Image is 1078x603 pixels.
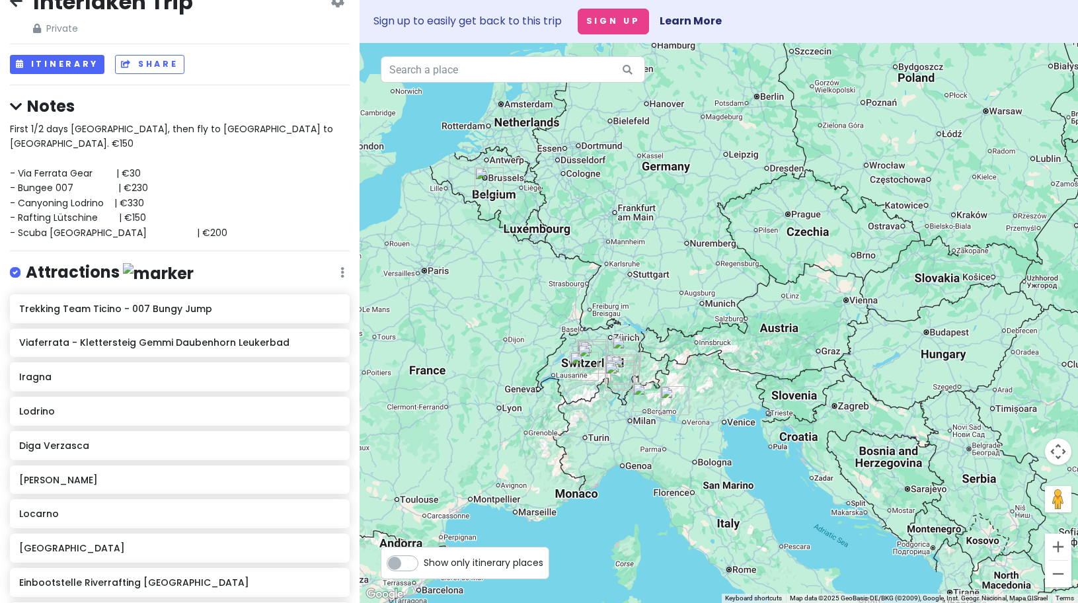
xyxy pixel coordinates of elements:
button: Drag Pegman onto the map to open Street View [1045,486,1071,512]
div: Mürren [578,344,607,374]
h4: Notes [10,96,350,116]
h6: Einbootstelle Riverrafting [GEOGRAPHIC_DATA] [19,577,340,588]
button: Map camera controls [1045,438,1071,465]
div: Locarno [605,362,634,391]
div: Il Caravaggio International Airport [633,383,662,412]
button: Itinerary [10,55,104,74]
div: Einbootstelle Riverrafting Lütschine [580,341,609,370]
div: Trekking Team Ticino - 007 Bungy Jump [607,360,636,389]
div: Brussels South Charleroi Airport [475,167,504,196]
a: Open this area in Google Maps (opens a new window) [363,586,406,603]
div: Lodrino [611,356,640,385]
h6: [PERSON_NAME] [19,474,340,486]
span: Show only itinerary places [424,555,543,570]
button: Share [115,55,184,74]
span: First 1/2 days [GEOGRAPHIC_DATA], then fly to [GEOGRAPHIC_DATA] to [GEOGRAPHIC_DATA]. €150 - Via ... [10,122,336,239]
h6: Iragna [19,371,340,383]
button: Zoom out [1045,561,1071,587]
h6: Locarno [19,508,340,520]
div: Vorderrhein [612,337,641,366]
span: Private [33,21,193,36]
h4: Attractions [26,262,194,284]
div: Viaferrata - Klettersteig Gemmi Daubenhorn Leukerbad [570,352,599,381]
h6: Lodrino [19,405,340,417]
h6: Trekking Team Ticino - 007 Bungy Jump [19,303,340,315]
div: Lake Garda [660,386,689,415]
h6: [GEOGRAPHIC_DATA] [19,542,340,554]
a: Terms (opens in new tab) [1056,594,1074,602]
h6: Diga Verzasca [19,440,340,452]
div: Ticino [605,354,635,383]
button: Zoom in [1045,534,1071,560]
button: Keyboard shortcuts [725,594,782,603]
h6: Viaferrata - Klettersteig Gemmi Daubenhorn Leukerbad [19,337,340,348]
button: Sign Up [578,9,649,34]
div: Interlaken [577,339,606,368]
img: Google [363,586,406,603]
input: Search a place [381,56,645,83]
span: Map data ©2025 GeoBasis-DE/BKG (©2009), Google, Inst. Geogr. Nacional, Mapa GISrael [790,594,1048,602]
a: Learn More [660,13,722,28]
img: marker [123,263,194,284]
